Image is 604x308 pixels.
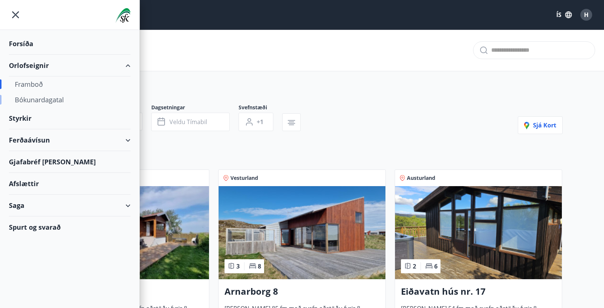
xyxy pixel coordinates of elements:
button: H [577,6,595,24]
div: Ferðaávísun [9,129,131,151]
div: Spurt og svarað [9,216,131,238]
span: Austurland [407,174,435,182]
img: Paella dish [219,186,385,279]
div: Framboð [15,76,125,92]
span: Vesturland [230,174,258,182]
div: Gjafabréf [PERSON_NAME] [9,151,131,173]
div: Forsíða [9,33,131,55]
span: 8 [258,262,261,270]
span: Dagsetningar [151,104,239,113]
img: union_logo [115,8,131,23]
div: Orlofseignir [9,55,131,76]
img: Paella dish [395,186,562,279]
div: Styrkir [9,107,131,129]
span: 3 [236,262,240,270]
div: Afslættir [9,173,131,195]
div: Saga [9,195,131,216]
span: H [584,11,588,19]
button: menu [9,8,22,21]
span: Veldu tímabil [169,118,207,126]
h3: Eiðavatn hús nr. 17 [401,285,556,298]
span: +1 [257,118,263,126]
span: 6 [434,262,438,270]
button: Sjá kort [518,116,563,134]
button: ÍS [552,8,576,21]
span: Sjá kort [524,121,556,129]
span: 2 [413,262,416,270]
div: Bókunardagatal [15,92,125,107]
span: Svefnstæði [239,104,282,113]
button: Veldu tímabil [151,113,230,131]
button: +1 [239,113,273,131]
h3: Arnarborg 8 [225,285,379,298]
